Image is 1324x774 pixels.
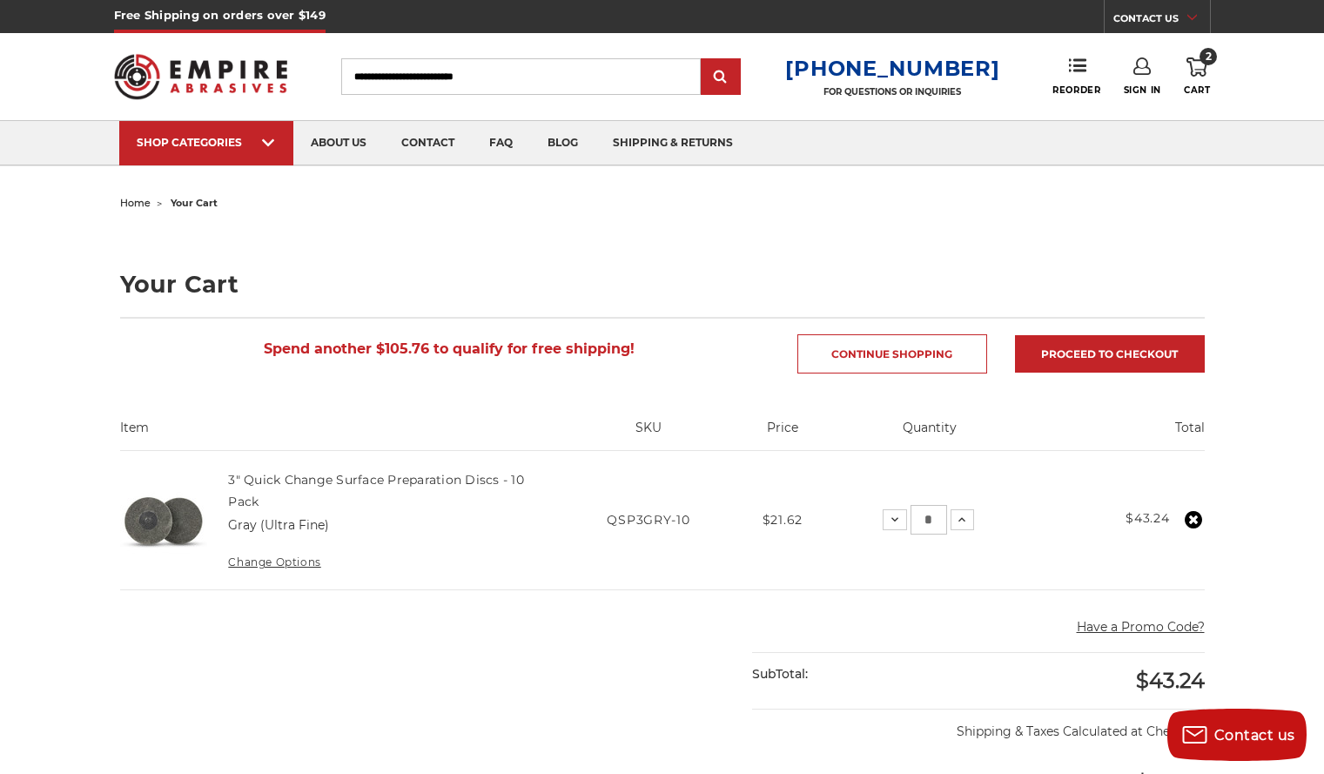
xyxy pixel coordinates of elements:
[785,56,999,81] a: [PHONE_NUMBER]
[1052,84,1100,96] span: Reorder
[785,86,999,98] p: FOR QUESTIONS OR INQUIRIES
[120,273,1205,296] h1: Your Cart
[763,512,803,528] span: $21.62
[1214,727,1295,744] span: Contact us
[228,555,320,569] a: Change Options
[1124,84,1161,96] span: Sign In
[1167,709,1307,761] button: Contact us
[1077,618,1205,636] button: Have a Promo Code?
[1126,510,1169,526] strong: $43.24
[752,653,978,696] div: SubTotal:
[228,472,524,508] a: 3" Quick Change Surface Preparation Discs - 10 Pack
[1184,57,1210,96] a: 2 Cart
[1184,84,1210,96] span: Cart
[797,334,987,374] a: Continue Shopping
[114,43,288,111] img: Empire Abrasives
[1113,9,1210,33] a: CONTACT US
[384,121,472,165] a: contact
[826,419,1033,450] th: Quantity
[1200,48,1217,65] span: 2
[120,197,151,209] a: home
[120,419,559,450] th: Item
[1033,419,1205,450] th: Total
[1136,668,1205,693] span: $43.24
[558,419,738,450] th: SKU
[530,121,595,165] a: blog
[293,121,384,165] a: about us
[595,121,750,165] a: shipping & returns
[171,197,218,209] span: your cart
[137,136,276,149] div: SHOP CATEGORIES
[472,121,530,165] a: faq
[228,516,329,535] dd: Gray (Ultra Fine)
[1052,57,1100,95] a: Reorder
[752,709,1204,741] p: Shipping & Taxes Calculated at Checkout
[120,477,207,564] img: 3" Quick Change Surface Preparation Discs - 10 Pack
[911,505,947,535] input: 3" Quick Change Surface Preparation Discs - 10 Pack Quantity:
[264,340,635,357] span: Spend another $105.76 to qualify for free shipping!
[703,60,738,95] input: Submit
[738,419,826,450] th: Price
[1015,335,1205,373] a: Proceed to checkout
[607,512,689,528] span: QSP3GRY-10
